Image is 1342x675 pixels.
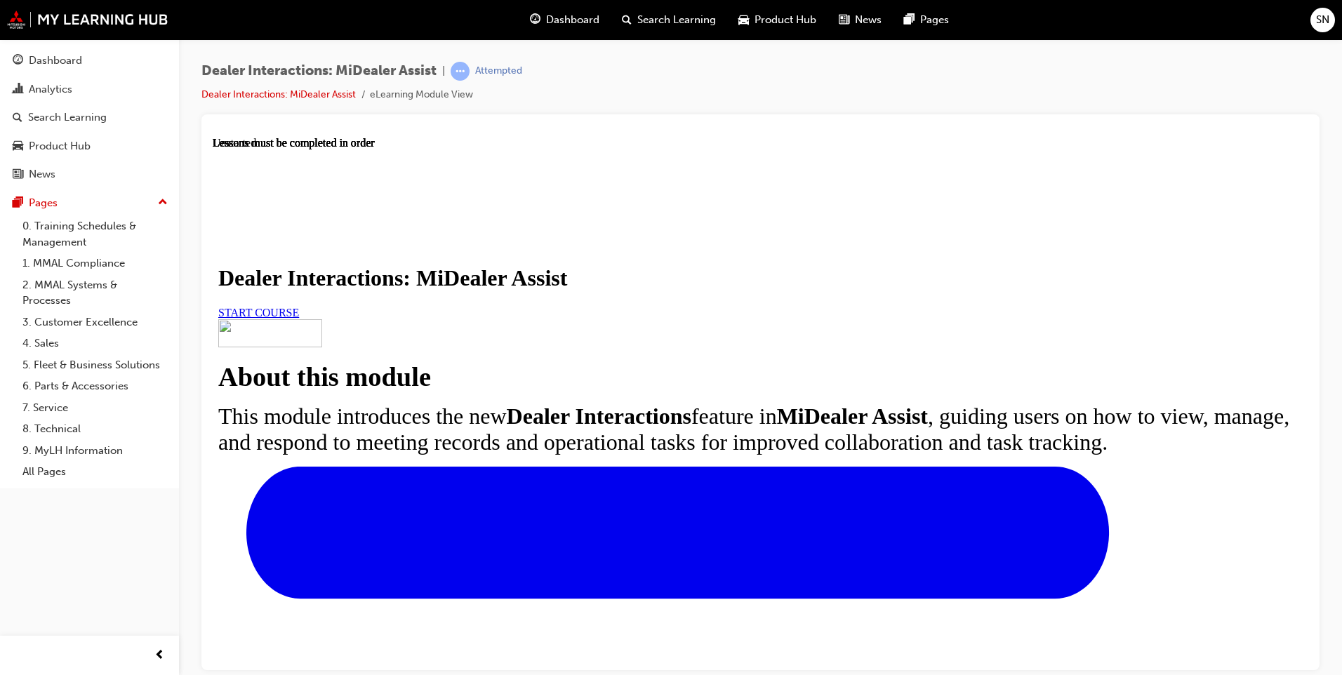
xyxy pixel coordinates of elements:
[622,11,632,29] span: search-icon
[17,397,173,419] a: 7. Service
[13,140,23,153] span: car-icon
[6,267,1077,318] span: This module introduces the new feature in , guiding users on how to view, manage, and respond to ...
[6,225,218,255] strong: About this module
[28,109,107,126] div: Search Learning
[17,312,173,333] a: 3. Customer Excellence
[6,190,173,216] button: Pages
[564,267,715,292] strong: MiDealer Assist
[17,440,173,462] a: 9. MyLH Information
[1316,12,1329,28] span: SN
[13,112,22,124] span: search-icon
[755,12,816,28] span: Product Hub
[6,170,86,182] a: START COURSE
[6,128,1090,154] h1: Dealer Interactions: MiDealer Assist
[442,63,445,79] span: |
[519,6,611,34] a: guage-iconDashboard
[29,53,82,69] div: Dashboard
[29,195,58,211] div: Pages
[6,76,173,102] a: Analytics
[6,133,173,159] a: Product Hub
[29,138,91,154] div: Product Hub
[201,63,437,79] span: Dealer Interactions: MiDealer Assist
[530,11,540,29] span: guage-icon
[738,11,749,29] span: car-icon
[17,215,173,253] a: 0. Training Schedules & Management
[17,461,173,483] a: All Pages
[7,11,168,29] img: mmal
[546,12,599,28] span: Dashboard
[17,418,173,440] a: 8. Technical
[828,6,893,34] a: news-iconNews
[29,166,55,182] div: News
[727,6,828,34] a: car-iconProduct Hub
[6,161,173,187] a: News
[13,197,23,210] span: pages-icon
[17,274,173,312] a: 2. MMAL Systems & Processes
[920,12,949,28] span: Pages
[29,81,72,98] div: Analytics
[855,12,882,28] span: News
[13,83,23,96] span: chart-icon
[893,6,960,34] a: pages-iconPages
[154,647,165,664] span: prev-icon
[6,48,173,74] a: Dashboard
[13,55,23,67] span: guage-icon
[158,194,168,212] span: up-icon
[201,88,356,100] a: Dealer Interactions: MiDealer Assist
[839,11,849,29] span: news-icon
[904,11,915,29] span: pages-icon
[17,333,173,354] a: 4. Sales
[6,105,173,131] a: Search Learning
[17,375,173,397] a: 6. Parts & Accessories
[17,253,173,274] a: 1. MMAL Compliance
[475,65,522,78] div: Attempted
[17,354,173,376] a: 5. Fleet & Business Solutions
[294,267,479,292] strong: Dealer Interactions
[451,62,470,81] span: learningRecordVerb_ATTEMPT-icon
[6,45,173,190] button: DashboardAnalyticsSearch LearningProduct HubNews
[370,87,473,103] li: eLearning Module View
[611,6,727,34] a: search-iconSearch Learning
[13,168,23,181] span: news-icon
[1310,8,1335,32] button: SN
[637,12,716,28] span: Search Learning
